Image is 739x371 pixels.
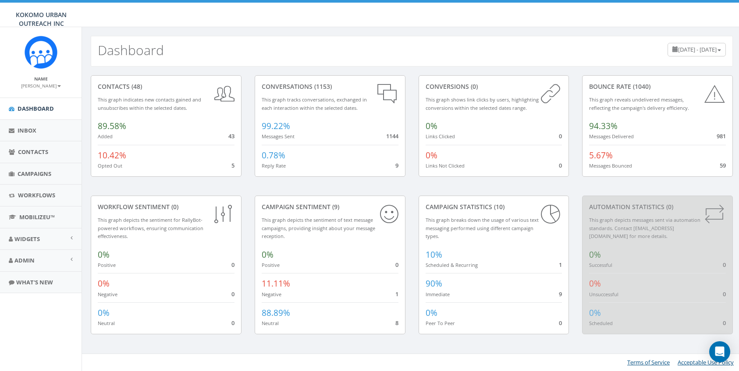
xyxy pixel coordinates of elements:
[589,150,613,161] span: 5.67%
[589,133,634,140] small: Messages Delivered
[262,307,290,318] span: 88.89%
[492,203,505,211] span: (10)
[589,262,612,268] small: Successful
[395,261,398,269] span: 0
[262,82,398,91] div: conversations
[262,96,367,111] small: This graph tracks conversations, exchanged in each interaction within the selected dates.
[34,76,48,82] small: Name
[98,120,126,132] span: 89.58%
[18,126,36,134] span: Inbox
[25,36,57,69] img: Rally_Corp_Icon.png
[426,150,437,161] span: 0%
[98,278,110,289] span: 0%
[231,290,234,298] span: 0
[589,217,700,239] small: This graph depicts messages sent via automation standards. Contact [EMAIL_ADDRESS][DOMAIN_NAME] f...
[18,170,51,178] span: Campaigns
[98,249,110,260] span: 0%
[426,217,539,239] small: This graph breaks down the usage of various text messaging performed using different campaign types.
[262,217,375,239] small: This graph depicts the sentiment of text message campaigns, providing insight about your message ...
[627,358,670,366] a: Terms of Service
[678,358,734,366] a: Acceptable Use Policy
[709,341,730,362] div: Open Intercom Messenger
[21,81,61,89] a: [PERSON_NAME]
[98,96,201,111] small: This graph indicates new contacts gained and unsubscribes within the selected dates.
[469,82,478,91] span: (0)
[559,290,562,298] span: 9
[426,96,539,111] small: This graph shows link clicks by users, highlighting conversions within the selected dates range.
[426,278,442,289] span: 90%
[559,161,562,169] span: 0
[262,278,290,289] span: 11.11%
[426,249,442,260] span: 10%
[18,148,48,156] span: Contacts
[717,132,726,140] span: 981
[98,262,116,268] small: Positive
[130,82,142,91] span: (48)
[589,82,726,91] div: Bounce Rate
[262,150,285,161] span: 0.78%
[14,235,40,243] span: Widgets
[426,133,455,140] small: Links Clicked
[313,82,332,91] span: (1153)
[426,203,562,211] div: Campaign Statistics
[559,132,562,140] span: 0
[559,319,562,327] span: 0
[262,291,281,297] small: Negative
[723,319,726,327] span: 0
[98,217,203,239] small: This graph depicts the sentiment for RallyBot-powered workflows, ensuring communication effective...
[589,278,601,289] span: 0%
[720,161,726,169] span: 59
[589,307,601,318] span: 0%
[262,203,398,211] div: Campaign Sentiment
[426,307,437,318] span: 0%
[231,319,234,327] span: 0
[426,162,465,169] small: Links Not Clicked
[98,82,234,91] div: contacts
[330,203,339,211] span: (9)
[678,45,717,53] span: [DATE] - [DATE]
[589,291,618,297] small: Unsuccessful
[426,262,478,268] small: Scheduled & Recurring
[559,261,562,269] span: 1
[426,291,450,297] small: Immediate
[631,82,650,91] span: (1040)
[98,133,113,140] small: Added
[16,278,53,286] span: What's New
[395,319,398,327] span: 8
[426,82,562,91] div: conversions
[386,132,398,140] span: 1144
[395,161,398,169] span: 9
[426,320,455,326] small: Peer To Peer
[262,162,286,169] small: Reply Rate
[19,213,55,221] span: MobilizeU™
[664,203,673,211] span: (0)
[589,320,613,326] small: Scheduled
[262,133,295,140] small: Messages Sent
[395,290,398,298] span: 1
[589,203,726,211] div: Automation Statistics
[98,320,115,326] small: Neutral
[21,83,61,89] small: [PERSON_NAME]
[98,43,164,57] h2: Dashboard
[723,261,726,269] span: 0
[98,150,126,161] span: 10.42%
[589,249,601,260] span: 0%
[262,262,280,268] small: Positive
[589,162,632,169] small: Messages Bounced
[262,249,274,260] span: 0%
[228,132,234,140] span: 43
[589,120,618,132] span: 94.33%
[231,161,234,169] span: 5
[231,261,234,269] span: 0
[98,203,234,211] div: Workflow Sentiment
[589,96,689,111] small: This graph reveals undelivered messages, reflecting the campaign's delivery efficiency.
[426,120,437,132] span: 0%
[16,10,67,28] span: KOKOMO URBAN OUTREACH INC
[18,105,54,112] span: Dashboard
[98,162,122,169] small: Opted Out
[723,290,726,298] span: 0
[262,320,279,326] small: Neutral
[18,191,55,199] span: Workflows
[98,307,110,318] span: 0%
[170,203,178,211] span: (0)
